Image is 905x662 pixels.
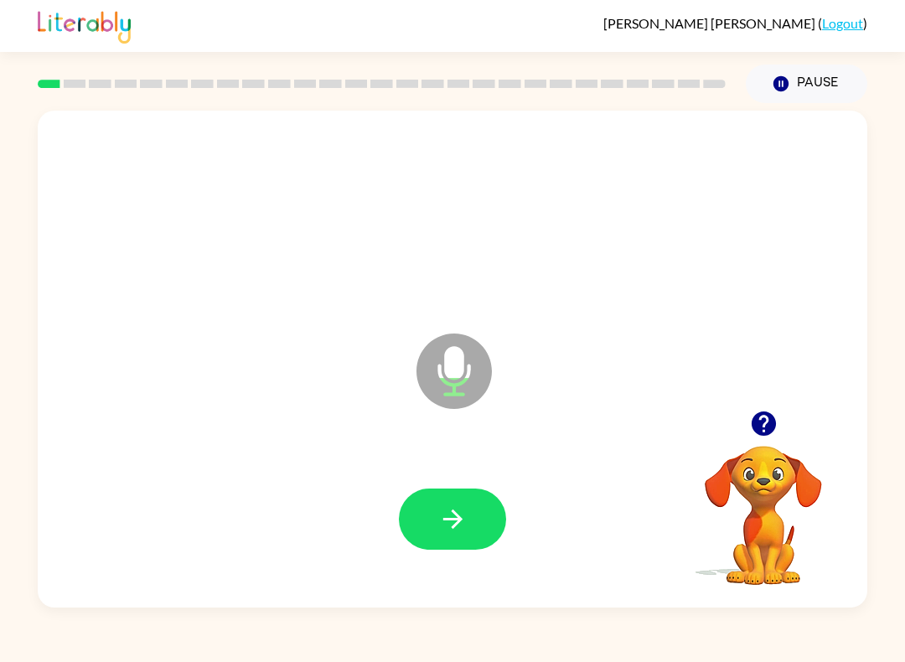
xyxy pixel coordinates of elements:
img: Literably [38,7,131,44]
span: [PERSON_NAME] [PERSON_NAME] [603,15,818,31]
video: Your browser must support playing .mp4 files to use Literably. Please try using another browser. [680,420,847,587]
button: Pause [746,65,867,103]
a: Logout [822,15,863,31]
div: ( ) [603,15,867,31]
